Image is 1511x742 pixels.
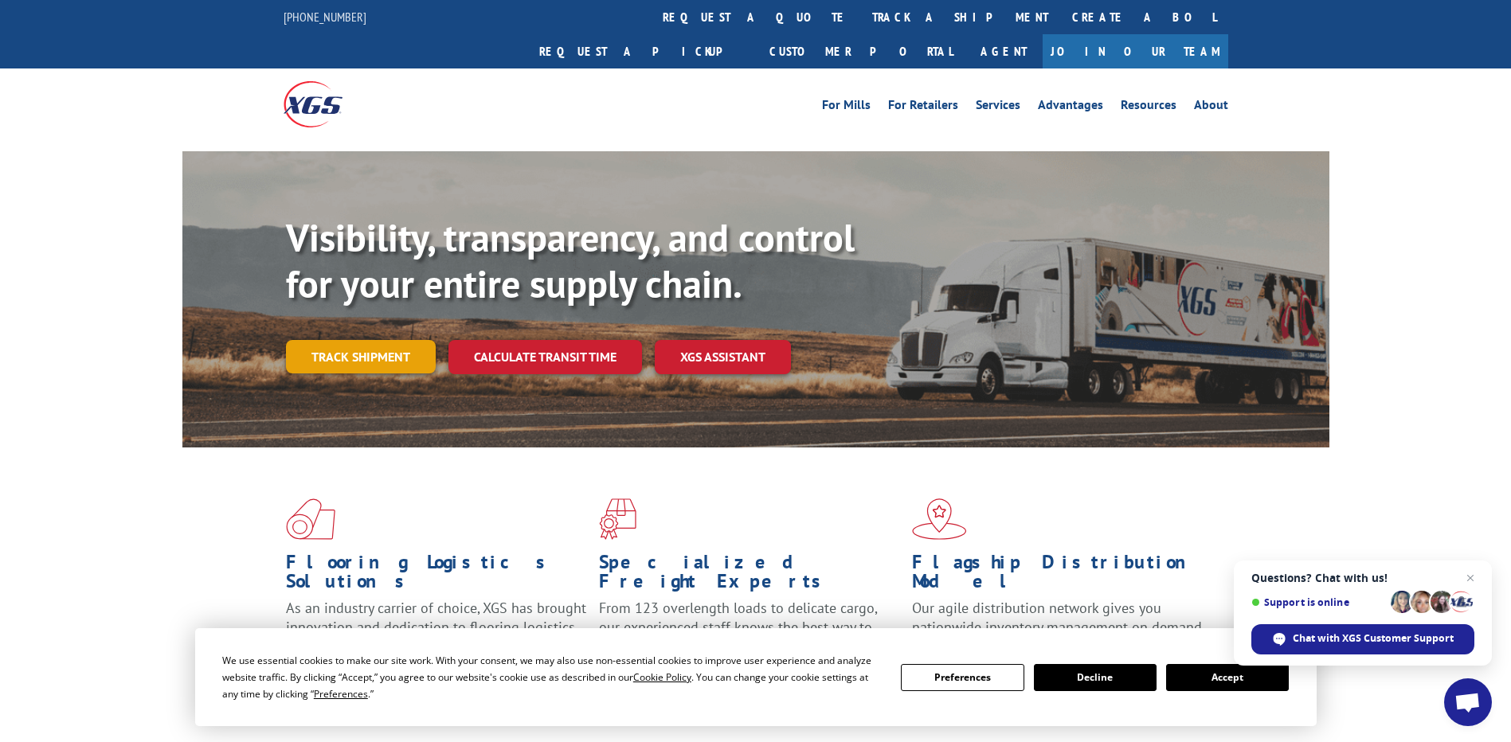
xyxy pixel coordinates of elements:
span: As an industry carrier of choice, XGS has brought innovation and dedication to flooring logistics... [286,599,586,655]
h1: Specialized Freight Experts [599,553,900,599]
div: Cookie Consent Prompt [195,628,1317,726]
img: xgs-icon-total-supply-chain-intelligence-red [286,498,335,540]
span: Cookie Policy [633,670,691,684]
span: Close chat [1461,568,1480,588]
button: Accept [1166,664,1289,691]
a: XGS ASSISTANT [655,340,791,374]
span: Our agile distribution network gives you nationwide inventory management on demand. [912,599,1205,636]
button: Decline [1034,664,1157,691]
span: Chat with XGS Customer Support [1293,631,1454,646]
span: Support is online [1251,596,1385,608]
b: Visibility, transparency, and control for your entire supply chain. [286,213,855,308]
a: Services [976,99,1020,116]
span: Preferences [314,687,368,701]
a: Advantages [1038,99,1103,116]
div: We use essential cookies to make our site work. With your consent, we may also use non-essential ... [222,652,882,702]
a: Calculate transit time [448,340,642,374]
a: For Retailers [888,99,958,116]
img: xgs-icon-focused-on-flooring-red [599,498,636,540]
a: Request a pickup [527,34,757,68]
a: About [1194,99,1228,116]
button: Preferences [901,664,1024,691]
h1: Flagship Distribution Model [912,553,1213,599]
div: Open chat [1444,678,1492,726]
a: Customer Portal [757,34,965,68]
span: Questions? Chat with us! [1251,572,1474,584]
a: Join Our Team [1043,34,1228,68]
p: From 123 overlength loads to delicate cargo, our experienced staff knows the best way to move you... [599,599,900,670]
a: For Mills [822,99,871,116]
img: xgs-icon-flagship-distribution-model-red [912,498,967,540]
a: [PHONE_NUMBER] [284,9,366,25]
a: Track shipment [286,340,436,373]
div: Chat with XGS Customer Support [1251,624,1474,654]
a: Resources [1121,99,1176,116]
h1: Flooring Logistics Solutions [286,553,587,599]
a: Agent [965,34,1043,68]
